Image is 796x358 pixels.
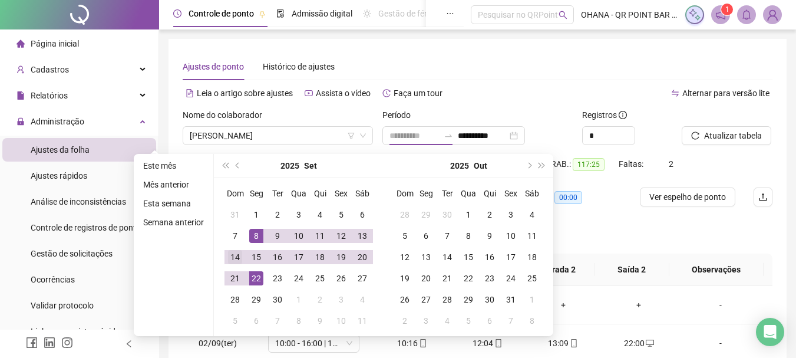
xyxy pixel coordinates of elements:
[138,178,209,192] li: Mês anterior
[348,132,355,139] span: filter
[437,310,458,331] td: 2025-11-04
[224,183,246,204] th: Dom
[313,293,327,307] div: 2
[288,225,309,247] td: 2025-09-10
[331,310,352,331] td: 2025-10-10
[437,204,458,225] td: 2025-09-30
[525,229,539,243] div: 11
[521,289,543,310] td: 2025-11-01
[292,250,306,264] div: 17
[536,157,619,171] div: H. TRAB.:
[267,225,288,247] td: 2025-09-09
[461,271,475,285] div: 22
[31,91,68,100] span: Relatórios
[246,310,267,331] td: 2025-10-06
[686,337,755,350] div: -
[444,131,453,140] span: swap-right
[415,225,437,247] td: 2025-10-06
[500,310,521,331] td: 2025-11-07
[189,9,254,18] span: Controle de ponto
[280,154,299,178] button: year panel
[446,9,454,18] span: ellipsis
[398,250,412,264] div: 12
[228,250,242,264] div: 14
[246,247,267,268] td: 2025-09-15
[479,289,500,310] td: 2025-10-30
[249,271,263,285] div: 22
[398,208,412,222] div: 28
[394,88,442,98] span: Faça um tour
[398,229,412,243] div: 5
[691,132,699,140] span: reload
[224,289,246,310] td: 2025-09-28
[504,208,518,222] div: 3
[228,314,242,328] div: 5
[483,314,497,328] div: 6
[249,208,263,222] div: 1
[331,268,352,289] td: 2025-09-26
[331,247,352,268] td: 2025-09-19
[31,39,79,48] span: Página inicial
[138,196,209,211] li: Esta semana
[334,208,348,222] div: 5
[398,314,412,328] div: 2
[394,225,415,247] td: 2025-10-05
[228,271,242,285] div: 21
[535,337,592,350] div: 13:09
[228,208,242,222] div: 31
[270,314,285,328] div: 7
[224,310,246,331] td: 2025-10-05
[394,310,415,331] td: 2025-11-02
[246,225,267,247] td: 2025-09-08
[450,154,469,178] button: year panel
[352,310,373,331] td: 2025-10-11
[500,225,521,247] td: 2025-10-10
[249,229,263,243] div: 8
[461,250,475,264] div: 15
[418,339,427,347] span: mobile
[394,204,415,225] td: 2025-09-28
[334,229,348,243] div: 12
[16,91,25,100] span: file
[270,271,285,285] div: 23
[138,215,209,229] li: Semana anterior
[756,318,784,346] div: Open Intercom Messenger
[384,337,441,350] div: 10:16
[419,208,433,222] div: 29
[522,154,535,178] button: next-year
[440,271,454,285] div: 21
[461,314,475,328] div: 5
[197,88,293,98] span: Leia o artigo sobre ajustes
[259,11,266,18] span: pushpin
[16,117,25,126] span: lock
[440,314,454,328] div: 4
[419,293,433,307] div: 27
[483,293,497,307] div: 30
[461,293,475,307] div: 29
[715,9,726,20] span: notification
[721,4,733,15] sup: 1
[173,9,181,18] span: clock-circle
[525,250,539,264] div: 18
[16,65,25,74] span: user-add
[246,289,267,310] td: 2025-09-29
[352,289,373,310] td: 2025-10-04
[474,154,487,178] button: month panel
[31,223,141,232] span: Controle de registros de ponto
[437,183,458,204] th: Ter
[313,250,327,264] div: 18
[419,229,433,243] div: 6
[190,127,366,144] span: ANA PAULA DOREA FERREIRA
[521,204,543,225] td: 2025-10-04
[382,109,418,121] label: Período
[334,250,348,264] div: 19
[500,247,521,268] td: 2025-10-17
[16,40,25,48] span: home
[483,208,497,222] div: 2
[671,89,679,97] span: swap
[352,247,373,268] td: 2025-09-20
[263,62,335,71] span: Histórico de ajustes
[363,9,371,18] span: sun
[292,9,352,18] span: Admissão digital
[334,314,348,328] div: 10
